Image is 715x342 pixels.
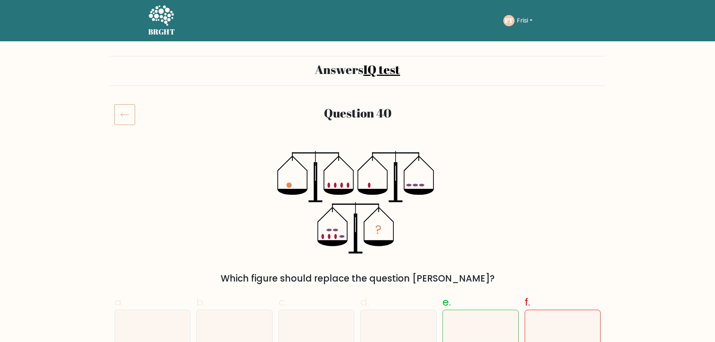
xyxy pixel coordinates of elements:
span: a. [114,295,123,309]
h5: BRGHT [148,27,175,36]
h2: Answers [114,62,601,77]
a: IQ test [363,61,400,77]
div: Which figure should replace the question [PERSON_NAME]? [119,272,596,285]
text: FT [505,16,513,25]
span: b. [196,295,205,309]
span: c. [278,295,287,309]
tspan: ? [375,221,382,238]
button: Frisi [515,16,535,26]
span: e. [443,295,451,309]
a: BRGHT [148,3,175,38]
span: d. [360,295,369,309]
span: f. [525,295,530,309]
h2: Question 40 [156,106,560,120]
